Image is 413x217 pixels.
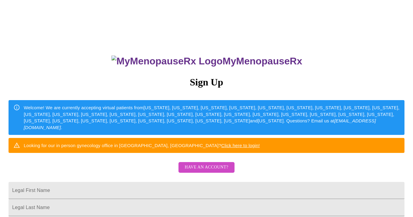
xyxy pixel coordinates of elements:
a: Click here to login! [221,143,260,148]
button: Have an account? [178,162,234,173]
em: [EMAIL_ADDRESS][DOMAIN_NAME] [24,118,376,130]
h3: MyMenopauseRx [9,56,405,67]
span: Have an account? [185,164,228,171]
div: Looking for our in person gynecology office in [GEOGRAPHIC_DATA], [GEOGRAPHIC_DATA]? [24,140,260,151]
h3: Sign Up [9,77,404,88]
a: Have an account? [177,169,236,174]
div: Welcome! We are currently accepting virtual patients from [US_STATE], [US_STATE], [US_STATE], [US... [24,102,400,133]
img: MyMenopauseRx Logo [111,56,222,67]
